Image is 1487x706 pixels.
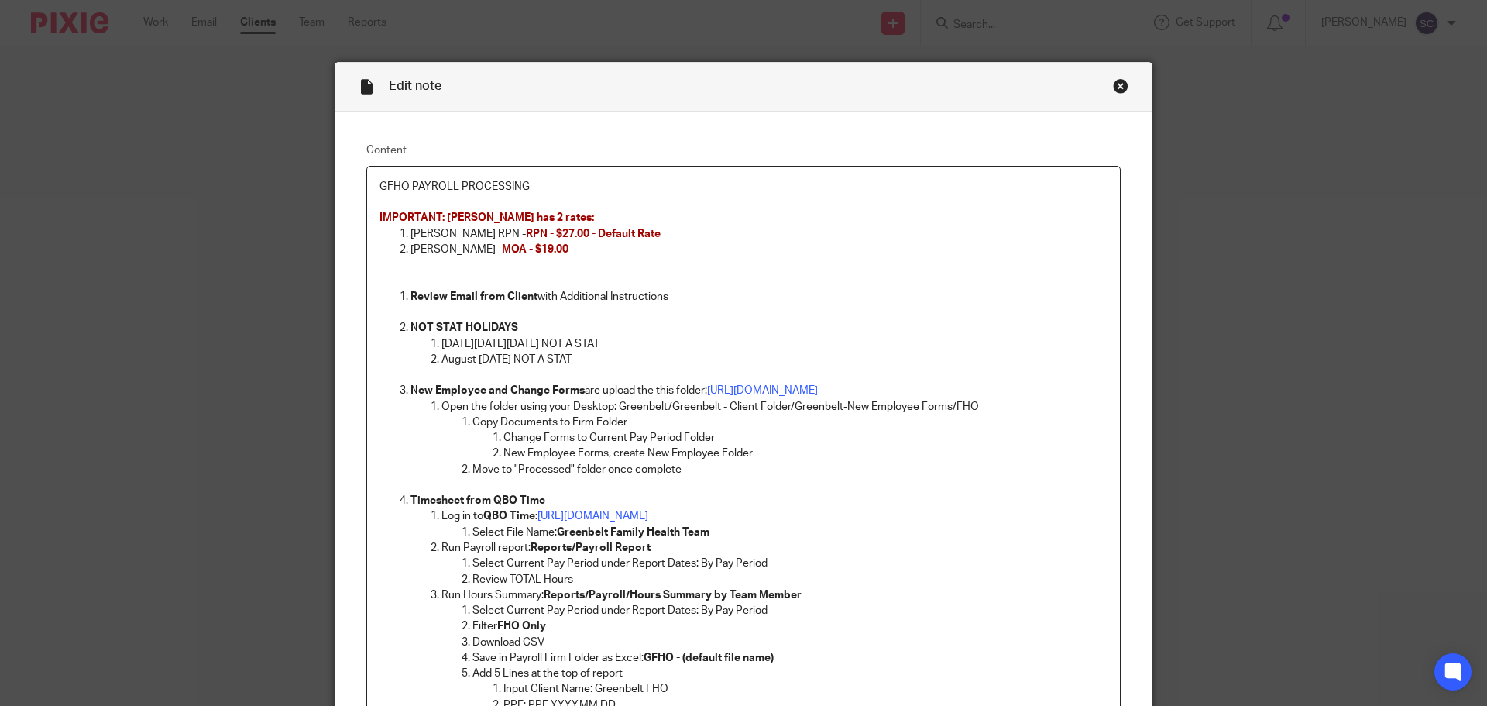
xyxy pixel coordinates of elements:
[537,511,648,522] a: [URL][DOMAIN_NAME]
[472,603,1108,618] p: Select Current Pay Period under Report Dates: By Pay Period
[379,179,1108,195] p: GFHO PAYROLL PROCESSING
[472,525,1108,540] p: Select File Name:
[502,244,568,255] span: MOA - $19.00
[531,542,651,553] strong: Reports/Payroll Report
[441,352,1108,367] p: August [DATE] NOT A STAT
[410,291,537,302] strong: Review Email from Client
[503,681,1108,697] p: Input Client Name: Greenbelt FHO
[389,80,441,92] span: Edit note
[379,212,594,223] span: IMPORTANT: [PERSON_NAME] has 2 rates:
[483,511,537,522] strong: QBO Time:
[472,415,1108,430] p: Copy Documents to Firm Folder
[472,666,1108,681] p: Add 5 Lines at the top of report
[544,590,802,601] strong: Reports/Payroll/Hours Summary by Team Member
[410,495,545,506] strong: Timesheet from QBO Time
[441,508,1108,524] p: Log in to
[644,653,774,663] strong: GFHO - (default file name)
[410,226,1108,242] p: [PERSON_NAME] RPN -
[472,650,1108,666] p: Save in Payroll Firm Folder as Excel:
[366,143,1121,158] label: Content
[503,430,1108,446] p: Change Forms to Current Pay Period Folder
[410,289,1108,305] p: with Additional Instructions
[410,322,518,333] strong: NOT STAT HOLIDAYS
[441,540,1108,556] p: Run Payroll report:
[526,229,661,239] span: RPN - $27.00 - Default Rate
[472,462,1108,477] p: Move to "Processed" folder once complete
[503,446,1108,461] p: New Employee Forms, create New Employee Folder
[472,572,1108,587] p: Review TOTAL Hours
[410,242,1108,257] p: [PERSON_NAME] -
[557,527,709,538] strong: Greenbelt Family Health Team
[707,385,818,396] a: [URL][DOMAIN_NAME]
[441,587,1108,603] p: Run Hours Summary:
[472,635,1108,650] p: Download CSV
[472,618,1108,634] p: Filter
[472,556,1108,571] p: Select Current Pay Period under Report Dates: By Pay Period
[497,621,546,632] strong: FHO Only
[410,383,1108,398] p: are upload the this folder:
[1113,78,1128,94] div: Close this dialog window
[410,385,585,396] strong: New Employee and Change Forms
[441,336,1108,352] p: [DATE][DATE][DATE] NOT A STAT
[441,399,1108,415] p: Open the folder using your Desktop: Greenbelt/Greenbelt - Client Folder/Greenbelt-New Employee Fo...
